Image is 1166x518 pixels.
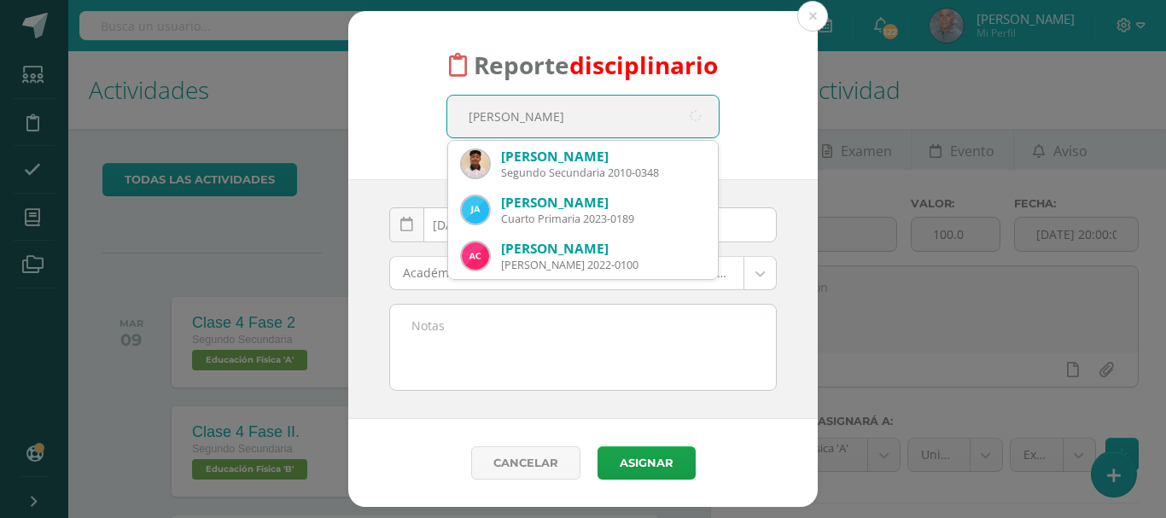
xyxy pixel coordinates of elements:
[501,166,704,180] div: Segundo Secundaria 2010-0348
[471,446,580,480] a: Cancelar
[501,240,704,258] div: [PERSON_NAME]
[390,257,776,289] a: Académicas: Comportarse de forma anómala en pruebas o exámenes.
[797,1,828,32] button: Close (Esc)
[462,196,489,224] img: 696d525a3b111c868094fcb78ff19237.png
[462,150,489,178] img: 93729fcd3fe9ceb516994cc40ff66f70.png
[569,49,718,81] font: disciplinario
[501,258,704,272] div: [PERSON_NAME] 2022-0100
[501,212,704,226] div: Cuarto Primaria 2023-0189
[403,257,731,289] span: Académicas: Comportarse de forma anómala en pruebas o exámenes.
[462,242,489,270] img: 123212303a3816f3704ee1cf8e4521f6.png
[598,446,696,480] button: Asignar
[501,194,704,212] div: [PERSON_NAME]
[474,49,718,81] span: Reporte
[501,148,704,166] div: [PERSON_NAME]
[447,96,719,137] input: Busca un estudiante aquí...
